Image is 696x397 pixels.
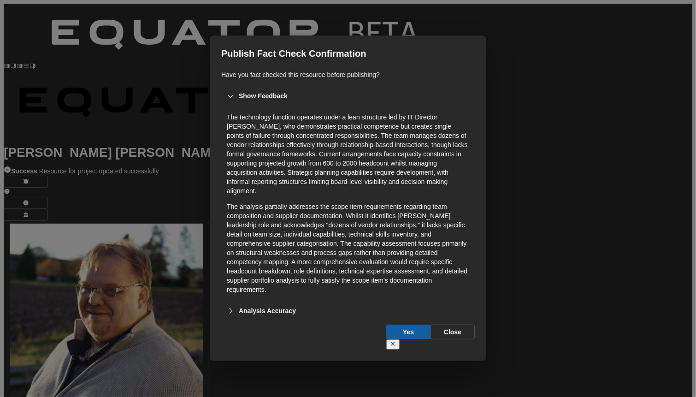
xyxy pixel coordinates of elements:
[221,70,475,79] p: Have you fact checked this resource before publishing?
[227,202,469,294] p: The analysis partially addresses the scope item requirements regarding team composition and suppl...
[221,86,475,106] button: Show Feedback
[239,91,288,101] strong: Show Feedback
[221,301,475,321] button: Analysis Accuracy
[431,325,475,339] button: Close
[221,47,475,60] h2: Publish Fact Check Confirmation
[239,306,296,315] strong: Analysis Accuracy
[227,113,469,196] p: The technology function operates under a lean structure led by IT Director [PERSON_NAME], who dem...
[386,325,431,339] button: Yes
